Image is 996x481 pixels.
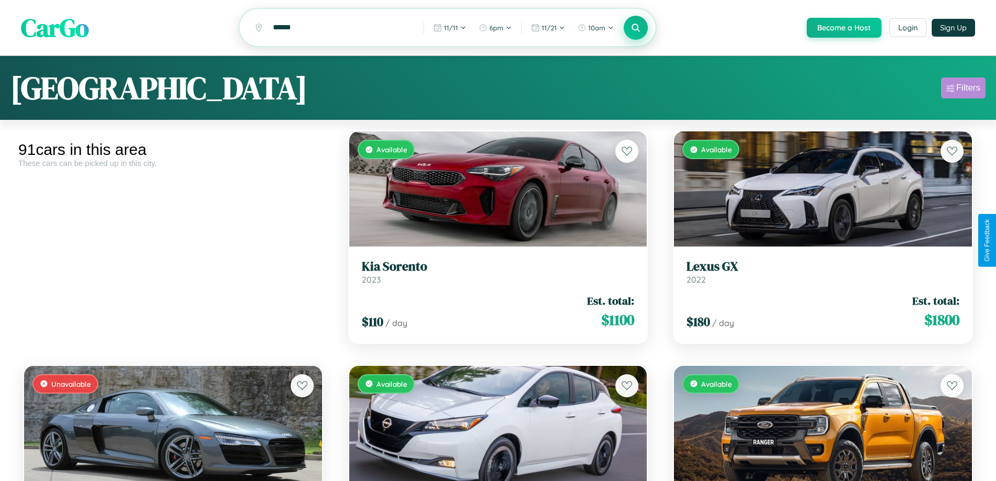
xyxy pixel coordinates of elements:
div: Give Feedback [983,219,991,262]
span: / day [712,318,734,328]
span: Available [701,145,732,154]
h3: Kia Sorento [362,259,635,274]
button: 11/11 [428,19,472,36]
button: 6pm [474,19,517,36]
h1: [GEOGRAPHIC_DATA] [10,66,307,109]
span: 6pm [489,24,503,32]
span: / day [385,318,407,328]
a: Lexus GX2022 [686,259,959,285]
div: 91 cars in this area [18,141,328,159]
button: 10am [573,19,619,36]
span: $ 1100 [601,309,634,330]
span: Est. total: [587,293,634,308]
div: Filters [956,83,980,93]
span: $ 1800 [924,309,959,330]
span: 2022 [686,274,706,285]
span: CarGo [21,10,89,45]
button: Filters [941,77,986,98]
span: Available [376,145,407,154]
a: Kia Sorento2023 [362,259,635,285]
span: $ 180 [686,313,710,330]
span: Est. total: [912,293,959,308]
button: Become a Host [807,18,881,38]
span: 10am [588,24,605,32]
div: These cars can be picked up in this city. [18,159,328,167]
span: Available [701,379,732,388]
span: $ 110 [362,313,383,330]
button: Login [889,18,926,37]
span: 2023 [362,274,381,285]
span: 11 / 21 [542,24,557,32]
span: Available [376,379,407,388]
span: 11 / 11 [444,24,458,32]
span: Unavailable [51,379,91,388]
button: 11/21 [526,19,570,36]
h3: Lexus GX [686,259,959,274]
button: Sign Up [932,19,975,37]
